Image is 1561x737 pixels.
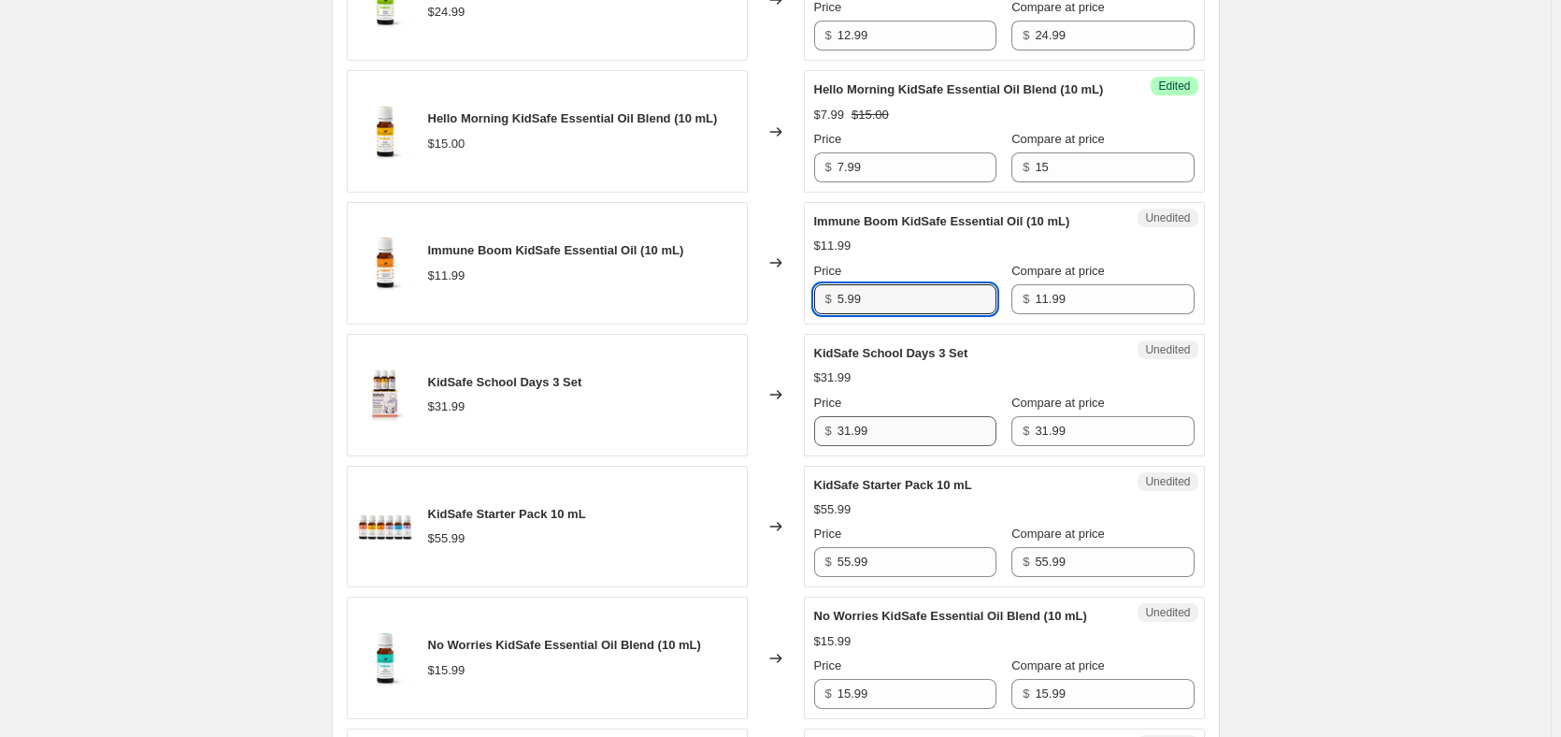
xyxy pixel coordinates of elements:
span: $ [1023,424,1029,438]
div: $15.99 [814,632,852,651]
span: No Worries KidSafe Essential Oil Blend (10 mL) [814,609,1087,623]
span: Price [814,658,842,672]
span: $ [825,28,832,42]
img: school_days_kidsafe-set-01_80x.jpg [357,367,413,423]
span: Unedited [1145,605,1190,620]
span: $ [825,292,832,306]
img: no_worries_kidsafe_eo_blend-10ml-01_80x.jpg [357,630,413,686]
span: $ [1023,28,1029,42]
span: Unedited [1145,210,1190,225]
div: $31.99 [814,368,852,387]
span: Hello Morning KidSafe Essential Oil Blend (10 mL) [428,111,718,125]
span: Price [814,527,842,541]
span: KidSafe Starter Pack 10 mL [428,507,586,521]
span: KidSafe Starter Pack 10 mL [814,478,972,492]
div: $55.99 [814,500,852,519]
span: $ [1023,555,1029,569]
span: Unedited [1145,474,1190,489]
div: $11.99 [428,267,465,285]
span: KidSafe School Days 3 Set [814,346,968,360]
span: Compare at price [1011,132,1105,146]
div: $31.99 [428,397,465,416]
span: Compare at price [1011,264,1105,278]
div: $7.99 [814,106,845,124]
img: hello_morning_kidsafe_eo_blend-10ml-01_80x.jpg [357,104,413,160]
div: $24.99 [428,3,465,22]
div: $15.99 [428,661,465,680]
span: No Worries KidSafe Essential Oil Blend (10 mL) [428,638,701,652]
span: KidSafe School Days 3 Set [428,375,582,389]
span: $ [825,424,832,438]
strike: $15.00 [852,106,889,124]
span: Unedited [1145,342,1190,357]
span: Hello Morning KidSafe Essential Oil Blend (10 mL) [814,82,1104,96]
div: $55.99 [428,529,465,548]
span: Price [814,396,842,410]
span: Immune Boom KidSafe Essential Oil (10 mL) [428,243,684,257]
img: immune_boom_kidsafe_eo_blend-10ml-01_80x.jpg [357,235,413,291]
span: Immune Boom KidSafe Essential Oil (10 mL) [814,214,1070,228]
span: $ [1023,160,1029,174]
span: Compare at price [1011,527,1105,541]
span: $ [1023,686,1029,701]
span: $ [825,686,832,701]
span: Price [814,264,842,278]
div: $15.00 [428,135,465,153]
span: Price [814,132,842,146]
div: $11.99 [814,237,852,255]
span: $ [825,160,832,174]
span: Compare at price [1011,396,1105,410]
span: Compare at price [1011,658,1105,672]
span: $ [825,555,832,569]
span: Edited [1158,79,1190,94]
span: $ [1023,292,1029,306]
img: Kidsafe_Starter_Pack-ISO-02_80x.jpg [357,499,413,555]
